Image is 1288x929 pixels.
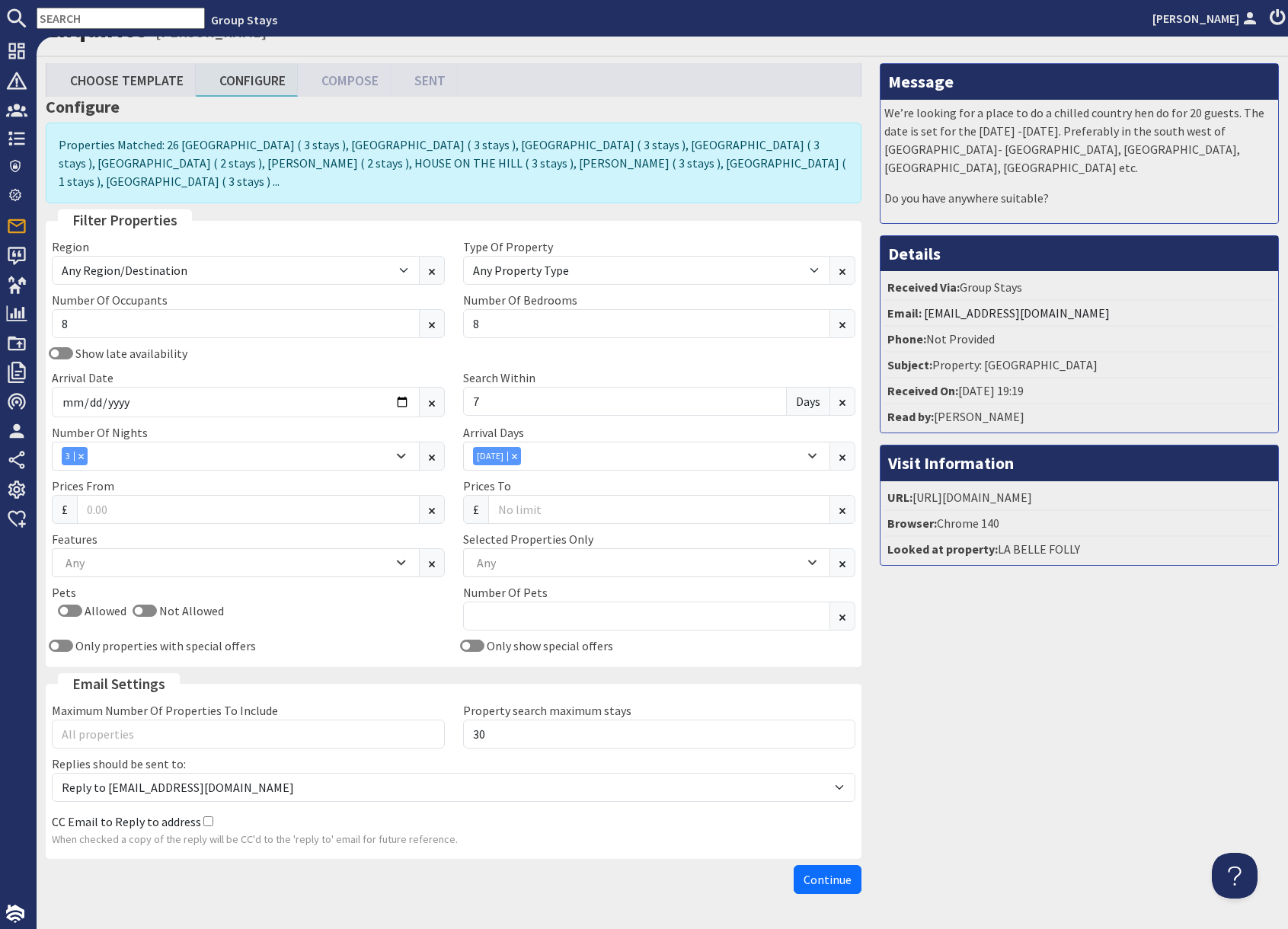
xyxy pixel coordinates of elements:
label: Maximum Number Of Properties To Include [52,703,278,718]
li: [DATE] 19:19 [884,378,1274,404]
input: Any [463,309,831,338]
strong: Received Via: [887,279,960,295]
h3: Configure [46,97,861,117]
li: Not Provided [884,327,1274,353]
li: [URL][DOMAIN_NAME] [884,485,1274,511]
label: Pets [52,585,76,600]
strong: Received On: [887,383,958,398]
div: [DATE] [473,449,507,463]
span: £ [463,495,489,524]
div: Any [62,554,393,571]
strong: URL: [887,490,912,505]
label: Number Of Nights [52,425,148,440]
span: Continue [804,872,852,887]
div: Properties Matched: 26 [GEOGRAPHIC_DATA] ( 3 stays ), [GEOGRAPHIC_DATA] ( 3 stays ), [GEOGRAPHIC_... [46,123,861,203]
label: Number Of Occupants [52,292,168,308]
a: Sent [391,63,458,96]
p: When checked a copy of the reply will be CC'd to the 'reply to' email for future reference. [52,832,855,848]
strong: Phone: [887,331,926,346]
a: Group Stays [211,12,277,27]
img: staytech_i_w-64f4e8e9ee0a9c174fd5317b4b171b261742d2d393467e5bdba4413f4f884c10.svg [6,905,24,923]
p: We’re looking for a place to do a chilled country hen do for 20 guests. The date is set for the [... [884,104,1274,177]
label: Type Of Property [463,239,553,254]
span: £ [52,495,78,524]
label: Arrival Date [52,370,113,385]
div: Any [473,554,804,571]
input: 7 [463,387,788,416]
h3: Details [881,236,1278,271]
label: Not Allowed [157,603,224,618]
a: [PERSON_NAME] [1152,9,1261,27]
button: Continue [794,865,861,894]
li: [PERSON_NAME] [884,404,1274,429]
h3: Message [881,64,1278,99]
span: translation missing: en.email_settings [72,675,165,693]
div: Combobox [463,548,831,577]
div: 3 [62,449,74,463]
input: All properties [52,720,445,749]
div: Combobox [463,442,831,471]
li: Chrome 140 [884,511,1274,537]
a: [EMAIL_ADDRESS][DOMAIN_NAME] [924,305,1110,321]
label: Property search maximum stays [463,703,631,718]
div: Combobox [52,442,420,471]
div: Combobox [52,548,420,577]
a: Compose [298,63,391,96]
label: Show late availability [73,346,187,361]
span: Days [786,387,830,416]
li: LA BELLE FOLLY [884,537,1274,561]
label: Search Within [463,370,535,385]
label: CC Email to Reply to address [52,814,201,829]
iframe: Toggle Customer Support [1212,853,1258,899]
p: Do you have anywhere suitable? [884,189,1274,207]
label: Region [52,239,89,254]
strong: Read by: [887,409,934,424]
a: Configure [196,63,298,96]
label: Allowed [82,603,126,618]
strong: Subject: [887,357,932,372]
label: Features [52,532,97,547]
label: Prices To [463,478,511,493]
label: Only properties with special offers [73,638,256,653]
strong: Email: [887,305,922,321]
legend: Filter Properties [58,209,192,231]
a: Choose Template [46,63,196,96]
strong: Browser: [887,516,937,531]
input: 0.00 [77,495,420,524]
input: No limit [488,495,831,524]
input: SEARCH [37,8,205,29]
label: Selected Properties Only [463,532,593,547]
strong: Looked at property: [887,541,998,557]
label: Number Of Pets [463,585,548,600]
label: Number Of Bedrooms [463,292,577,308]
h3: Visit Information [881,445,1278,480]
label: Only show special offers [484,638,613,653]
label: Replies should be sent to: [52,756,186,771]
label: Prices From [52,478,114,493]
label: Arrival Days [463,425,524,440]
li: Property: [GEOGRAPHIC_DATA] [884,353,1274,378]
li: Group Stays [884,275,1274,301]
